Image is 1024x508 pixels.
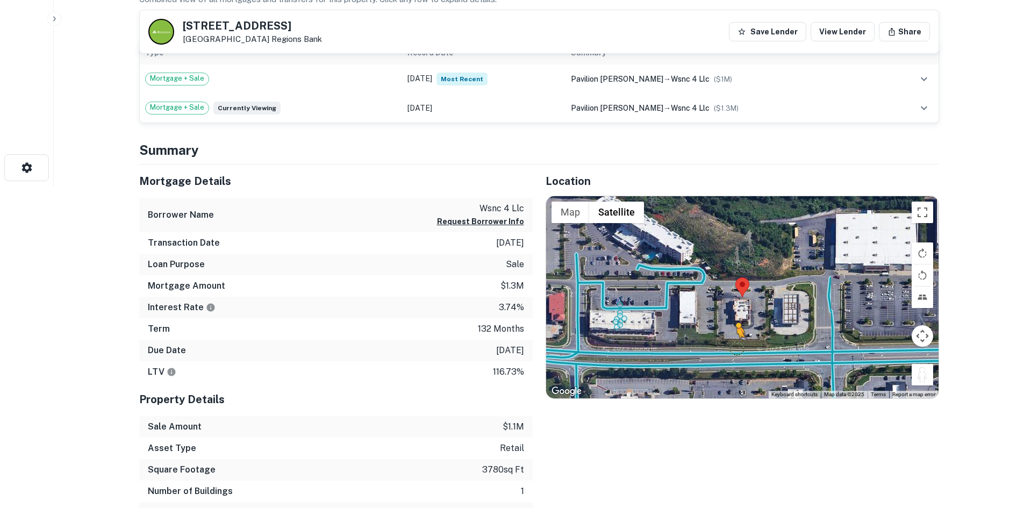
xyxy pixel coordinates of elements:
h6: Mortgage Amount [148,280,225,292]
h5: Property Details [139,391,533,407]
h6: LTV [148,366,176,378]
span: ($ 1.3M ) [714,104,739,112]
h5: Mortgage Details [139,173,533,189]
p: retail [500,442,524,455]
button: Show satellite imagery [589,202,644,223]
p: 116.73% [493,366,524,378]
p: [DATE] [496,344,524,357]
p: 3.74% [499,301,524,314]
h5: Location [546,173,939,189]
span: Mortgage + Sale [146,102,209,113]
button: Request Borrower Info [437,215,524,228]
button: Rotate map clockwise [912,242,933,264]
p: wsnc 4 llc [437,202,524,215]
button: Toggle fullscreen view [912,202,933,223]
h6: Loan Purpose [148,258,205,271]
button: Drag Pegman onto the map to open Street View [912,364,933,385]
p: [GEOGRAPHIC_DATA] [183,34,322,44]
p: $1.1m [503,420,524,433]
h6: Term [148,323,170,335]
button: Map camera controls [912,325,933,347]
button: Save Lender [729,22,806,41]
a: Report a map error [892,391,935,397]
button: Keyboard shortcuts [771,391,818,398]
iframe: Chat Widget [970,422,1024,474]
img: Google [549,384,584,398]
span: wsnc 4 llc [671,104,710,112]
h6: Borrower Name [148,209,214,221]
h6: Sale Amount [148,420,202,433]
button: expand row [915,70,933,88]
p: $1.3m [500,280,524,292]
td: [DATE] [402,94,565,123]
p: 1 [521,485,524,498]
h5: [STREET_ADDRESS] [183,20,322,31]
div: → [571,73,881,85]
p: sale [506,258,524,271]
span: Most Recent [436,73,488,85]
span: wsnc 4 llc [671,75,710,83]
button: Show street map [552,202,589,223]
h6: Due Date [148,344,186,357]
a: Terms (opens in new tab) [871,391,886,397]
h4: Summary [139,140,939,160]
span: Currently viewing [213,102,281,115]
span: Mortgage + Sale [146,73,209,84]
td: [DATE] [402,65,565,94]
h6: Number of Buildings [148,485,233,498]
p: 3780 sq ft [482,463,524,476]
h6: Asset Type [148,442,196,455]
div: → [571,102,881,114]
p: 132 months [478,323,524,335]
p: [DATE] [496,237,524,249]
a: View Lender [811,22,875,41]
span: Map data ©2025 [824,391,864,397]
button: expand row [915,99,933,117]
span: pavilion [PERSON_NAME] [571,75,663,83]
h6: Interest Rate [148,301,216,314]
h6: Transaction Date [148,237,220,249]
svg: LTVs displayed on the website are for informational purposes only and may be reported incorrectly... [167,367,176,377]
a: Open this area in Google Maps (opens a new window) [549,384,584,398]
button: Share [879,22,930,41]
span: ($ 1M ) [714,75,732,83]
a: Regions Bank [271,34,322,44]
button: Tilt map [912,287,933,308]
h6: Square Footage [148,463,216,476]
button: Rotate map counterclockwise [912,264,933,286]
svg: The interest rates displayed on the website are for informational purposes only and may be report... [206,303,216,312]
span: pavilion [PERSON_NAME] [571,104,663,112]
